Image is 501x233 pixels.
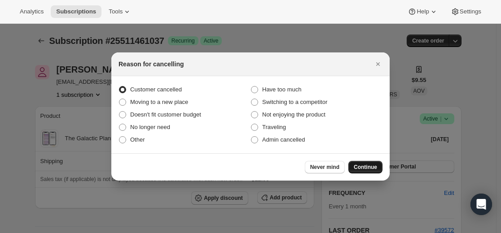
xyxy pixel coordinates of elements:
span: Switching to a competitor [262,99,327,105]
span: Analytics [20,8,44,15]
span: Settings [460,8,481,15]
button: Tools [103,5,137,18]
span: Admin cancelled [262,136,305,143]
span: Customer cancelled [130,86,182,93]
button: Continue [348,161,382,173]
span: Other [130,136,145,143]
button: Never mind [305,161,345,173]
span: Have too much [262,86,301,93]
span: Moving to a new place [130,99,188,105]
span: Never mind [310,164,339,171]
div: Open Intercom Messenger [470,194,492,215]
span: Doesn't fit customer budget [130,111,201,118]
span: Subscriptions [56,8,96,15]
button: Subscriptions [51,5,101,18]
button: Analytics [14,5,49,18]
span: Traveling [262,124,286,130]
span: Continue [354,164,377,171]
span: No longer need [130,124,170,130]
button: Close [372,58,384,70]
button: Settings [445,5,487,18]
h2: Reason for cancelling [119,60,184,69]
button: Help [402,5,443,18]
span: Not enjoying the product [262,111,325,118]
span: Tools [109,8,123,15]
span: Help [417,8,429,15]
